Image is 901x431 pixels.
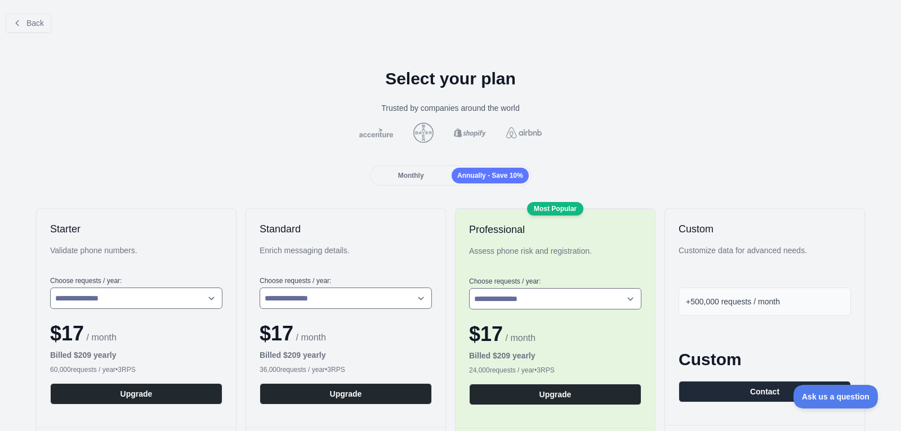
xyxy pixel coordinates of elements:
[260,222,432,236] h2: Standard
[469,245,641,268] div: Assess phone risk and registration.
[469,223,641,236] h2: Professional
[679,222,851,236] h2: Custom
[793,385,878,408] iframe: Toggle Customer Support
[527,202,583,215] div: Most Popular
[679,245,851,267] div: Customize data for advanced needs.
[260,245,432,267] div: Enrich messaging details.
